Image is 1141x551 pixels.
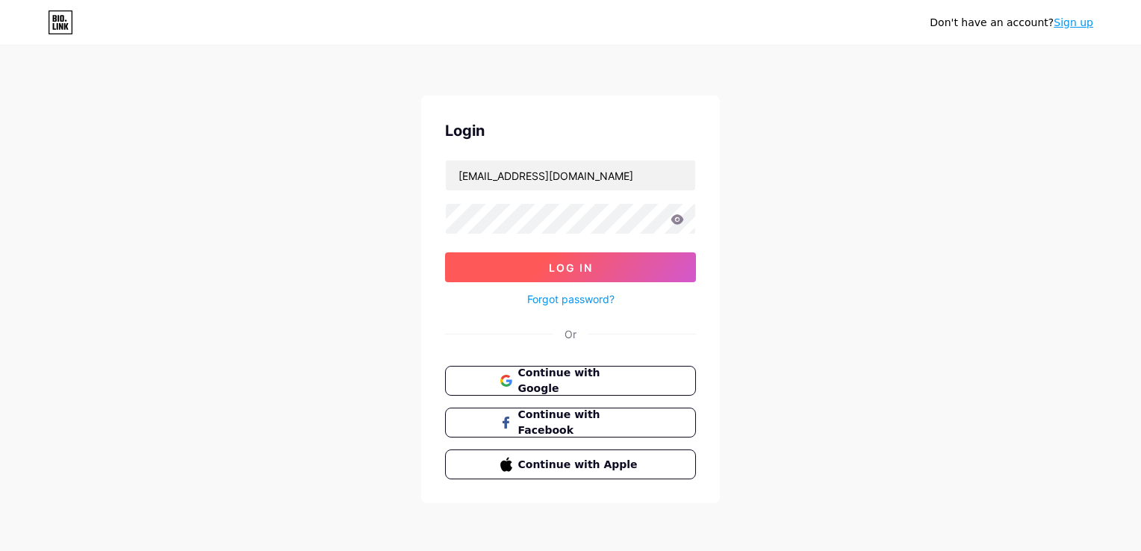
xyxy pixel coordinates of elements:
button: Continue with Facebook [445,408,696,438]
a: Forgot password? [527,291,615,307]
div: Login [445,119,696,142]
div: Or [565,326,576,342]
span: Continue with Facebook [518,407,641,438]
input: Username [446,161,695,190]
span: Continue with Google [518,365,641,396]
button: Continue with Google [445,366,696,396]
button: Log In [445,252,696,282]
button: Continue with Apple [445,449,696,479]
div: Don't have an account? [930,15,1093,31]
span: Continue with Apple [518,457,641,473]
span: Log In [549,261,593,274]
a: Sign up [1054,16,1093,28]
